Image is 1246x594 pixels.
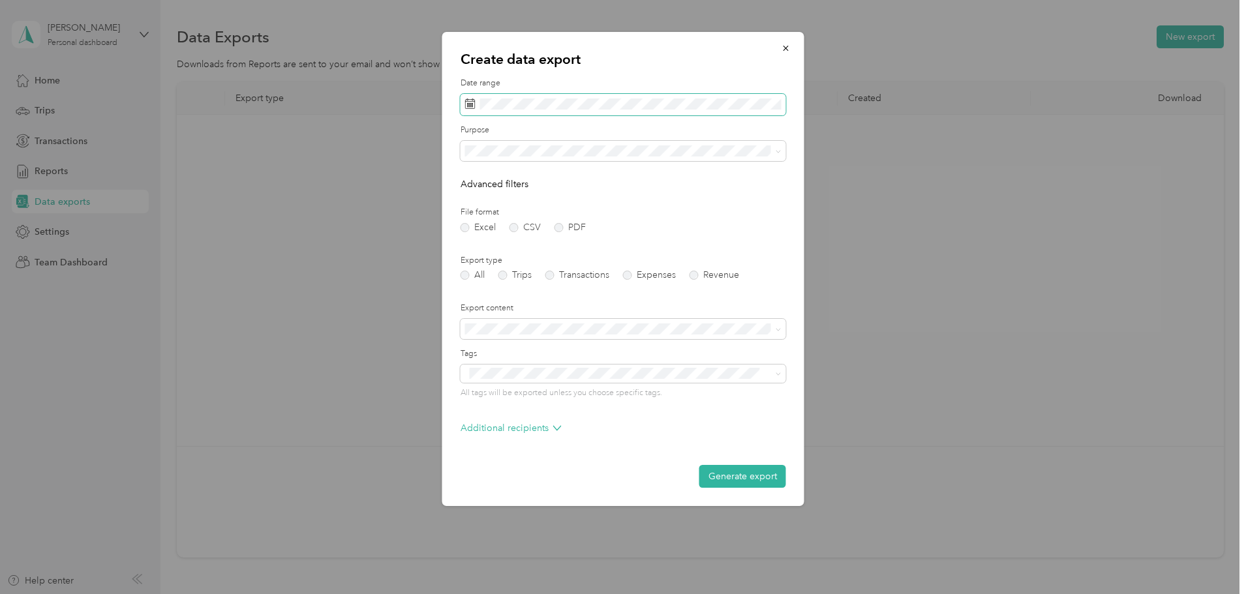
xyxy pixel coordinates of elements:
label: Transactions [545,271,609,280]
label: Tags [461,348,786,360]
label: Date range [461,78,786,89]
p: All tags will be exported unless you choose specific tags. [461,387,786,399]
iframe: Everlance-gr Chat Button Frame [1173,521,1246,594]
label: All [461,271,485,280]
label: File format [461,207,786,218]
label: Export content [461,303,786,314]
label: Revenue [690,271,739,280]
label: Excel [461,223,496,232]
label: Export type [461,255,786,267]
label: Purpose [461,125,786,136]
label: PDF [555,223,586,232]
p: Advanced filters [461,177,786,191]
button: Generate export [699,465,786,488]
p: Additional recipients [461,421,562,435]
label: Trips [498,271,532,280]
label: Expenses [623,271,676,280]
p: Create data export [461,50,786,68]
label: CSV [509,223,541,232]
